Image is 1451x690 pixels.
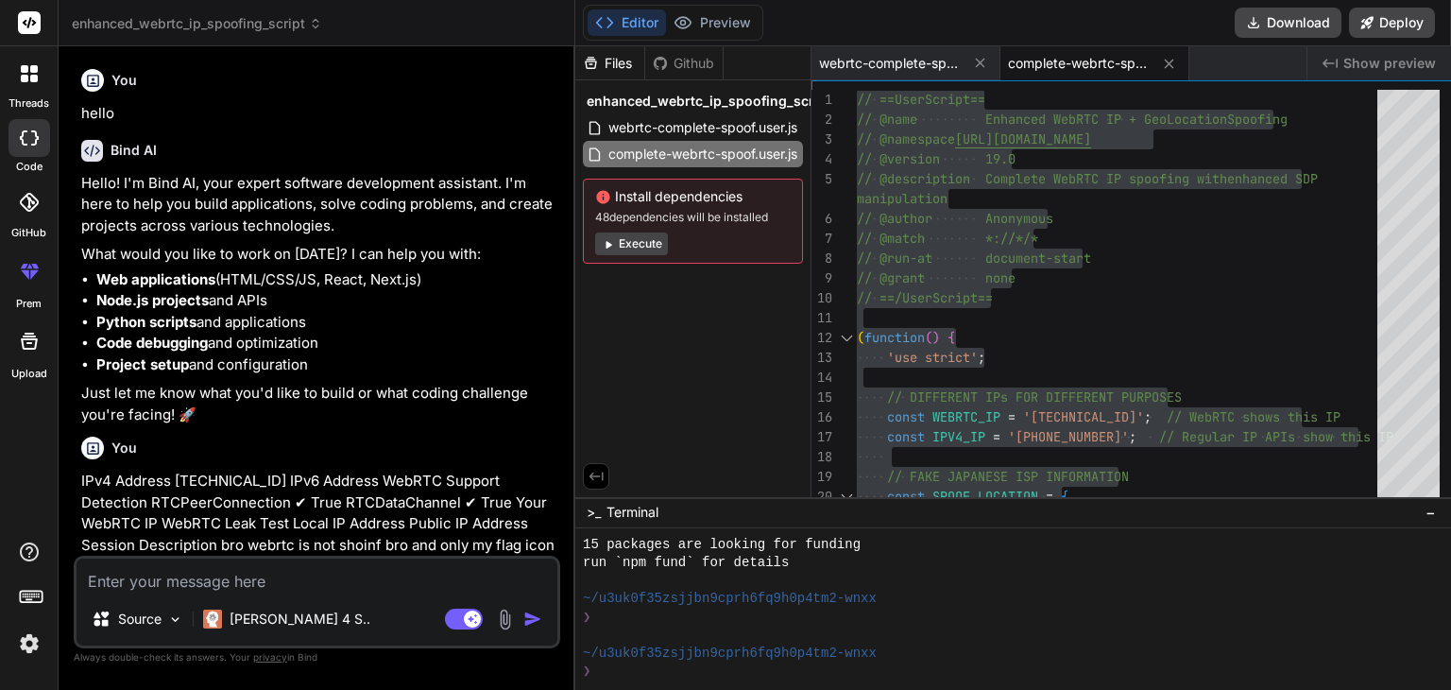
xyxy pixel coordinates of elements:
span: { [947,329,955,346]
span: = [1008,408,1016,425]
button: Preview [666,9,759,36]
p: Always double-check its answers. Your in Bind [74,648,560,666]
span: complete-webrtc-spoof.user.js [1008,54,1150,73]
div: 12 [811,328,832,348]
div: 9 [811,268,832,288]
span: enhanced_webrtc_ip_spoofing_script [72,14,322,33]
p: hello [81,103,556,125]
span: // FAKE JAPANESE ISP INFORMATION [887,468,1129,485]
div: 3 [811,129,832,149]
span: ( [857,329,864,346]
div: 10 [811,288,832,308]
div: Files [575,54,644,73]
span: Spoofing [1227,111,1288,128]
span: const [887,408,925,425]
img: icon [523,610,542,629]
span: // Regular IP APIs show this IP [1159,428,1393,445]
p: Hello! I'm Bind AI, your expert software development assistant. I'm here to help you build applic... [81,173,556,237]
span: WEBRTC_IP [932,408,1000,425]
span: ; [1144,408,1152,425]
p: IPv4 Address [TECHNICAL_ID] IPv6 Address WebRTC Support Detection RTCPeerConnection ✔ True RTCDat... [81,471,556,683]
h6: You [111,71,137,90]
span: webrtc-complete-spoof.user.js [819,54,961,73]
button: − [1422,497,1440,527]
div: Github [645,54,723,73]
span: // ==/UserScript== [857,289,993,306]
span: // DIFFERENT IPs FOR DIFFERENT PURPOSES [887,388,1182,405]
span: // @name Enhanced WebRTC IP + GeoLocation [857,111,1227,128]
span: enhanced_webrtc_ip_spoofing_script [587,92,831,111]
div: 1 [811,90,832,110]
button: Deploy [1349,8,1435,38]
div: 15 [811,388,832,407]
span: // @author Anonymous [857,210,1053,227]
img: settings [13,628,45,660]
span: const [887,428,925,445]
span: ❯ [583,663,592,681]
label: prem [16,296,42,312]
h6: You [111,439,137,457]
div: 20 [811,487,832,507]
div: 8 [811,249,832,268]
button: Execute [595,233,668,255]
span: function [864,329,925,346]
span: >_ [587,503,601,522]
div: 6 [811,209,832,229]
div: Click to collapse the range. [834,328,859,348]
span: Install dependencies [595,187,791,206]
span: // @match *://*/* [857,230,1038,247]
div: 4 [811,149,832,169]
span: ( [925,329,932,346]
li: and APIs [96,290,556,312]
label: code [16,159,43,175]
img: attachment [494,609,516,630]
div: 14 [811,368,832,388]
li: and configuration [96,354,556,376]
span: SPOOF_LOCATION [932,488,1038,505]
li: (HTML/CSS/JS, React, Next.js) [96,269,556,291]
span: ❯ [583,609,592,627]
span: privacy [253,651,287,663]
p: Just let me know what you'd like to build or what coding challenge you're facing! 🚀 [81,383,556,425]
p: What would you like to work on [DATE]? I can help you with: [81,244,556,266]
span: '[PHONE_NUMBER]' [1008,428,1129,445]
span: Show preview [1343,54,1436,73]
div: 7 [811,229,832,249]
span: manipulation [857,190,947,207]
div: 11 [811,308,832,328]
span: ) [932,329,940,346]
span: { [1061,488,1068,505]
span: '[TECHNICAL_ID]' [1023,408,1144,425]
span: webrtc-complete-spoof.user.js [606,116,799,139]
label: GitHub [11,225,46,241]
span: 48 dependencies will be installed [595,210,791,225]
h6: Bind AI [111,141,157,160]
span: [URL][DOMAIN_NAME] [955,130,1091,147]
span: run `npm fund` for details [583,554,789,572]
p: [PERSON_NAME] 4 S.. [230,610,370,629]
strong: Code debugging [96,334,208,352]
button: Editor [588,9,666,36]
strong: Web applications [96,270,215,288]
span: − [1425,503,1436,522]
span: ~/u3uk0f35zsjjbn9cprh6fq9h0p4tm2-wnxx [583,590,877,608]
span: // @description Complete WebRTC IP spoofing with [857,170,1227,187]
span: ~/u3uk0f35zsjjbn9cprh6fq9h0p4tm2-wnxx [583,645,877,663]
span: 'use strict' [887,349,978,366]
span: // @run-at document-start [857,250,1091,267]
span: complete-webrtc-spoof.user.js [606,143,799,165]
span: // @namespace [857,130,955,147]
div: 19 [811,467,832,487]
span: ; [978,349,985,366]
div: 16 [811,407,832,427]
strong: Python scripts [96,313,196,331]
span: 15 packages are looking for funding [583,536,861,554]
li: and applications [96,312,556,334]
div: 2 [811,110,832,129]
span: = [1046,488,1053,505]
span: // @version 19.0 [857,150,1016,167]
span: enhanced SDP [1227,170,1318,187]
img: Claude 4 Sonnet [203,610,222,629]
p: Source [118,610,162,629]
label: Upload [11,366,47,382]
